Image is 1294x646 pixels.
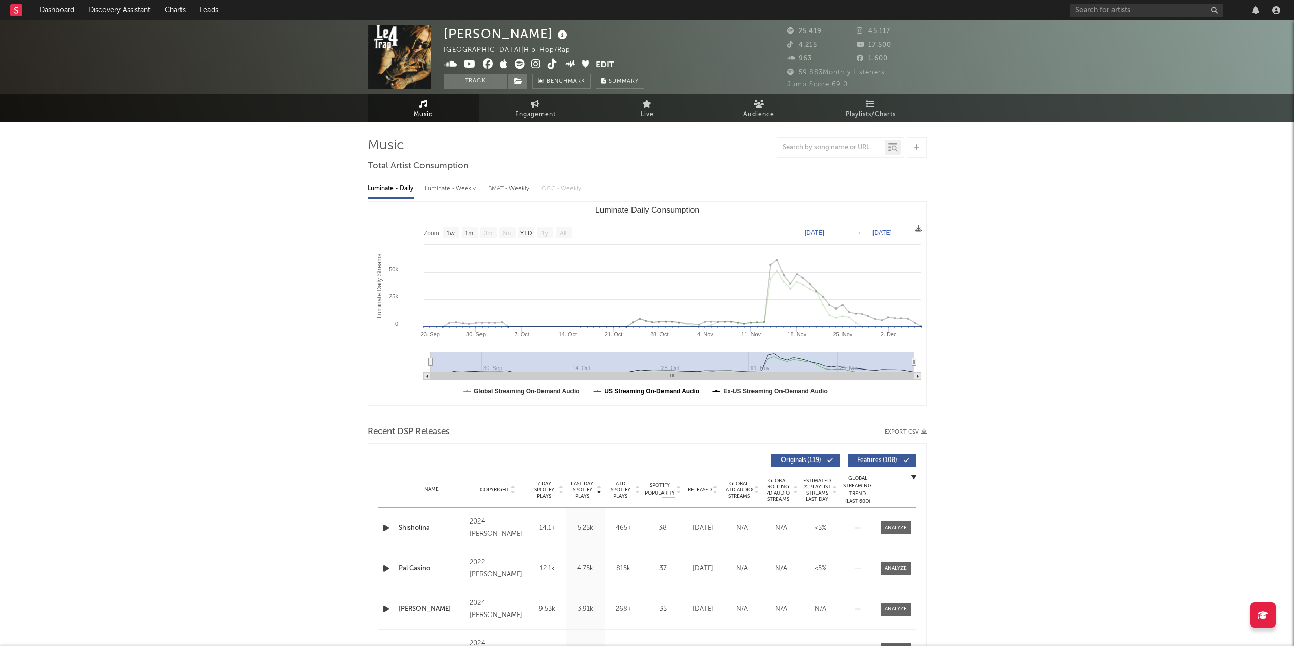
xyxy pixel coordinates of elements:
[787,331,806,337] text: 18. Nov
[725,481,753,499] span: Global ATD Audio Streams
[856,229,862,236] text: →
[764,478,792,502] span: Global Rolling 7D Audio Streams
[479,94,591,122] a: Engagement
[368,94,479,122] a: Music
[764,604,798,614] div: N/A
[609,79,639,84] span: Summary
[787,81,848,88] span: Jump Score: 69.0
[607,481,634,499] span: ATD Spotify Plays
[470,597,525,622] div: 2024 [PERSON_NAME]
[559,230,566,237] text: All
[470,557,525,581] div: 2022 [PERSON_NAME]
[532,74,591,89] a: Benchmark
[480,487,509,493] span: Copyright
[645,604,681,614] div: 35
[803,478,831,502] span: Estimated % Playlist Streams Last Day
[470,516,525,540] div: 2024 [PERSON_NAME]
[686,523,720,533] div: [DATE]
[787,42,817,48] span: 4.215
[531,564,564,574] div: 12.1k
[607,523,640,533] div: 465k
[688,487,712,493] span: Released
[645,482,675,497] span: Spotify Popularity
[465,230,473,237] text: 1m
[880,331,896,337] text: 2. Dec
[368,180,414,197] div: Luminate - Daily
[444,74,507,89] button: Track
[857,28,890,35] span: 45.117
[569,564,602,574] div: 4.75k
[596,59,614,72] button: Edit
[787,69,885,76] span: 59.883 Monthly Listeners
[857,55,888,62] span: 1.600
[531,523,564,533] div: 14.1k
[725,604,759,614] div: N/A
[399,486,465,494] div: Name
[686,604,720,614] div: [DATE]
[723,388,828,395] text: Ex-US Streaming On-Demand Audio
[520,230,532,237] text: YTD
[569,523,602,533] div: 5.25k
[833,331,852,337] text: 25. Nov
[803,604,837,614] div: N/A
[591,94,703,122] a: Live
[645,564,681,574] div: 37
[607,604,640,614] div: 268k
[368,160,468,172] span: Total Artist Consumption
[787,55,812,62] span: 963
[846,109,896,121] span: Playlists/Charts
[399,604,465,614] a: [PERSON_NAME]
[607,564,640,574] div: 815k
[376,254,383,318] text: Luminate Daily Streams
[743,109,774,121] span: Audience
[764,523,798,533] div: N/A
[389,293,398,299] text: 25k
[645,523,681,533] div: 38
[488,180,531,197] div: BMAT - Weekly
[466,331,486,337] text: 30. Sep
[686,564,720,574] div: [DATE]
[474,388,580,395] text: Global Streaming On-Demand Audio
[803,564,837,574] div: <5%
[815,94,927,122] a: Playlists/Charts
[803,523,837,533] div: <5%
[399,564,465,574] a: Pal Casino
[787,28,822,35] span: 25.419
[515,109,556,121] span: Engagement
[541,230,548,237] text: 1y
[805,229,824,236] text: [DATE]
[854,457,901,464] span: Features ( 108 )
[741,331,761,337] text: 11. Nov
[725,564,759,574] div: N/A
[872,229,892,236] text: [DATE]
[399,523,465,533] a: Shisholina
[484,230,492,237] text: 3m
[604,388,699,395] text: US Streaming On-Demand Audio
[514,331,529,337] text: 7. Oct
[420,331,439,337] text: 23. Sep
[885,429,927,435] button: Export CSV
[848,454,916,467] button: Features(108)
[778,457,825,464] span: Originals ( 119 )
[641,109,654,121] span: Live
[595,206,699,214] text: Luminate Daily Consumption
[650,331,668,337] text: 28. Oct
[395,321,398,327] text: 0
[425,180,478,197] div: Luminate - Weekly
[596,74,644,89] button: Summary
[368,426,450,438] span: Recent DSP Releases
[424,230,439,237] text: Zoom
[771,454,840,467] button: Originals(119)
[368,202,926,405] svg: Luminate Daily Consumption
[414,109,433,121] span: Music
[569,604,602,614] div: 3.91k
[569,481,596,499] span: Last Day Spotify Plays
[842,475,873,505] div: Global Streaming Trend (Last 60D)
[697,331,713,337] text: 4. Nov
[604,331,622,337] text: 21. Oct
[764,564,798,574] div: N/A
[446,230,455,237] text: 1w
